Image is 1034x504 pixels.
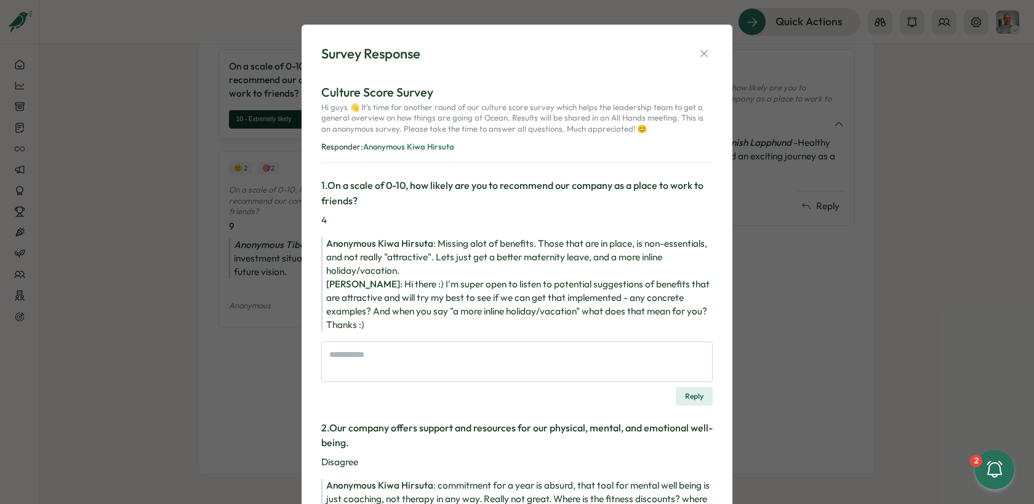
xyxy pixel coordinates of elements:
span: Hi there :) I'm super open to listen to potential suggestions of benefits that are attractive and... [326,278,710,330]
button: 2 [975,450,1014,489]
div: : [326,237,713,278]
h3: 2 . Our company offers support and resources for our physical, mental, and emotional well-being. [321,420,713,451]
span: Anonymous Kiwa Hirsuta [363,142,454,151]
p: 4 [321,214,713,227]
span: Missing alot of benefits. Those that are in place, is non-essentials, and not really "attractive"... [326,238,707,276]
p: Disagree [321,455,713,469]
div: Survey Response [321,44,420,63]
button: Reply [676,387,713,406]
p: Hi guys 👋 It's time for another round of our culture score survey which helps the leadership team... [321,102,713,140]
span: Reply [685,388,703,405]
div: 2 [970,455,982,467]
span: Responder: [321,142,363,151]
span: [PERSON_NAME] [326,278,400,290]
p: Culture Score Survey [321,83,713,102]
span: Anonymous Kiwa Hirsuta [326,238,433,249]
h3: 1 . On a scale of 0-10, how likely are you to recommend our company as a place to work to friends? [321,178,713,209]
span: Anonymous Kiwa Hirsuta [326,479,433,491]
div: : [326,278,713,332]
